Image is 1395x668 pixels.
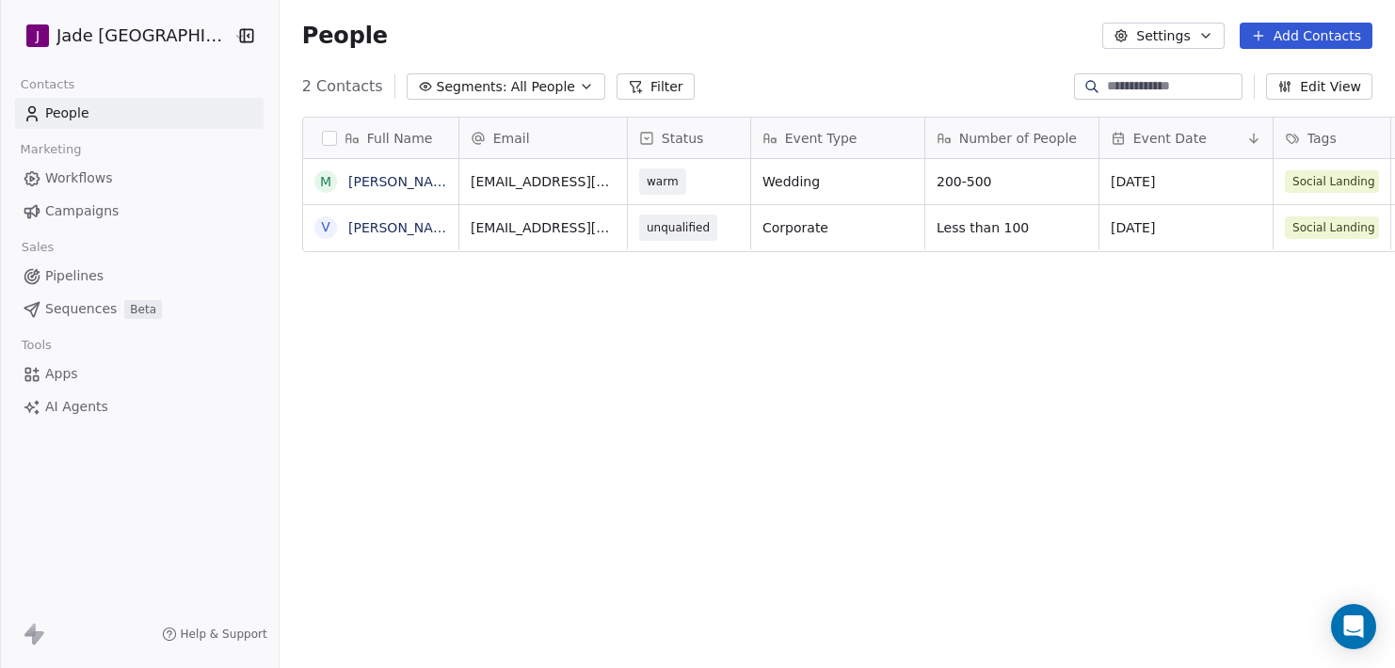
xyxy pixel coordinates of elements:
span: Campaigns [45,201,119,221]
span: [EMAIL_ADDRESS][DOMAIN_NAME] [471,218,616,237]
a: People [15,98,264,129]
span: Social Landing Page [1285,170,1379,193]
div: V [321,217,330,237]
span: Corporate [762,218,913,237]
span: warm [647,172,679,191]
span: Wedding [762,172,913,191]
div: Tags [1274,118,1390,158]
span: Workflows [45,168,113,188]
div: M [320,172,331,192]
div: Event Type [751,118,924,158]
span: Full Name [367,129,433,148]
a: Apps [15,358,264,390]
button: JJade [GEOGRAPHIC_DATA] [23,20,220,52]
a: Campaigns [15,196,264,227]
span: Beta [124,300,162,319]
div: Status [628,118,750,158]
a: Help & Support [162,627,267,642]
a: [PERSON_NAME] [348,174,457,189]
span: Status [662,129,704,148]
button: Edit View [1266,73,1372,100]
span: Segments: [437,77,507,97]
a: [PERSON_NAME] [348,220,457,235]
span: Event Date [1133,129,1207,148]
a: SequencesBeta [15,294,264,325]
span: [DATE] [1111,172,1261,191]
span: Email [493,129,530,148]
a: Workflows [15,163,264,194]
div: Number of People [925,118,1098,158]
span: Less than 100 [937,218,1087,237]
span: Event Type [785,129,858,148]
span: 200-500 [937,172,1087,191]
span: All People [511,77,575,97]
div: Event Date [1099,118,1273,158]
span: Number of People [959,129,1077,148]
div: Open Intercom Messenger [1331,604,1376,649]
span: Tags [1307,129,1337,148]
span: Apps [45,364,78,384]
button: Filter [617,73,695,100]
span: Jade [GEOGRAPHIC_DATA] [56,24,229,48]
div: Email [459,118,627,158]
div: Full Name [303,118,458,158]
span: Help & Support [181,627,267,642]
span: People [302,22,388,50]
span: Contacts [12,71,83,99]
span: Pipelines [45,266,104,286]
span: Sales [13,233,62,262]
div: grid [303,159,459,660]
span: Marketing [12,135,89,164]
button: Add Contacts [1240,23,1372,49]
button: Settings [1102,23,1224,49]
span: unqualified [647,218,710,237]
span: 2 Contacts [302,75,383,98]
span: J [36,26,40,45]
span: Social Landing Page [1285,216,1379,239]
span: AI Agents [45,397,108,417]
a: AI Agents [15,391,264,422]
span: Sequences [45,299,117,319]
span: Tools [13,331,59,359]
span: [EMAIL_ADDRESS][DOMAIN_NAME] [471,172,616,191]
a: Pipelines [15,261,264,292]
span: [DATE] [1111,218,1261,237]
span: People [45,103,89,123]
